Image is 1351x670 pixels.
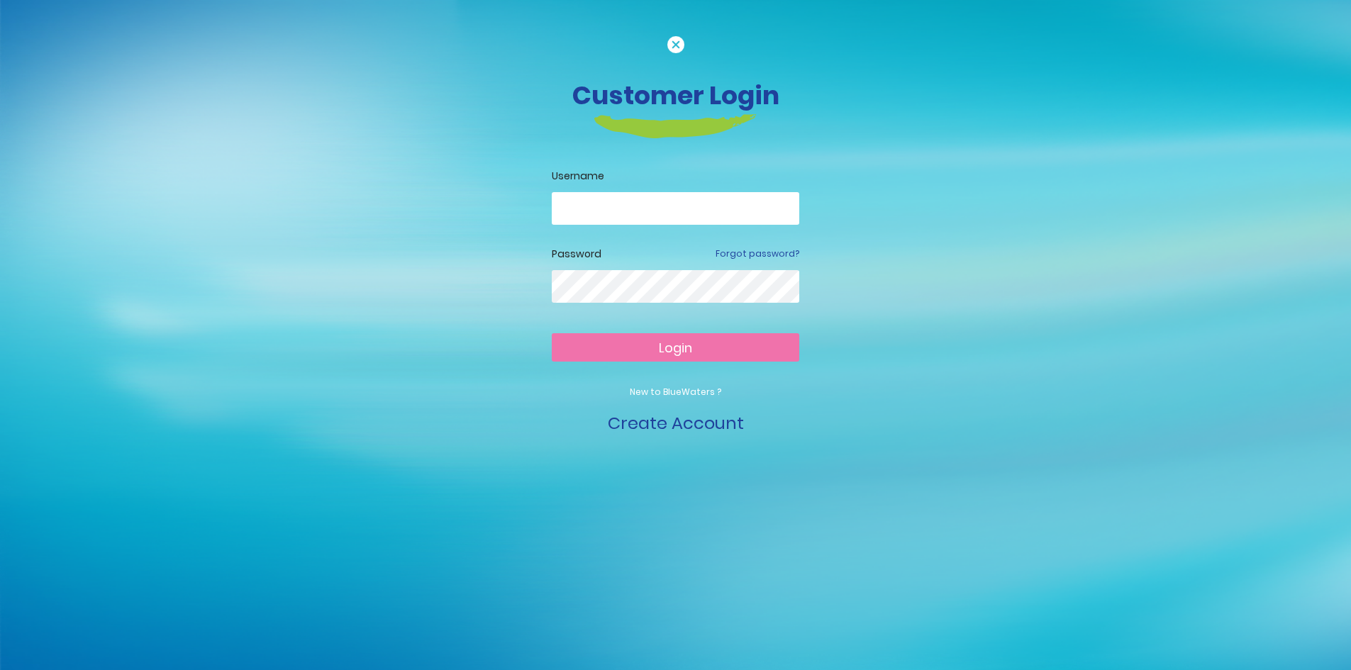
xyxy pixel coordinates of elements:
[552,386,799,398] p: New to BlueWaters ?
[552,333,799,362] button: Login
[667,36,684,53] img: cancel
[552,169,799,184] label: Username
[282,80,1069,111] h3: Customer Login
[716,247,799,260] a: Forgot password?
[594,114,757,138] img: login-heading-border.png
[552,247,601,262] label: Password
[608,411,744,435] a: Create Account
[659,339,692,357] span: Login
